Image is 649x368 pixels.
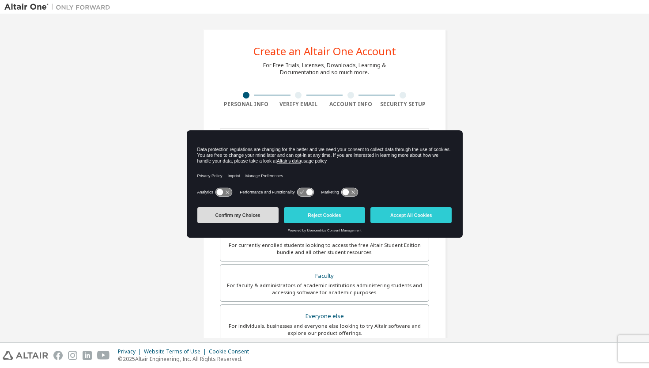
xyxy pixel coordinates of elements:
[263,62,386,76] div: For Free Trials, Licenses, Downloads, Learning & Documentation and so much more.
[209,348,254,355] div: Cookie Consent
[220,101,272,108] div: Personal Info
[253,46,396,57] div: Create an Altair One Account
[226,242,423,256] div: For currently enrolled students looking to access the free Altair Student Edition bundle and all ...
[377,101,430,108] div: Security Setup
[226,322,423,337] div: For individuals, businesses and everyone else looking to try Altair software and explore our prod...
[68,351,77,360] img: instagram.svg
[4,3,115,11] img: Altair One
[144,348,209,355] div: Website Terms of Use
[118,355,254,363] p: © 2025 Altair Engineering, Inc. All Rights Reserved.
[118,348,144,355] div: Privacy
[226,282,423,296] div: For faculty & administrators of academic institutions administering students and accessing softwa...
[272,101,325,108] div: Verify Email
[83,351,92,360] img: linkedin.svg
[53,351,63,360] img: facebook.svg
[226,310,423,322] div: Everyone else
[324,101,377,108] div: Account Info
[3,351,48,360] img: altair_logo.svg
[97,351,110,360] img: youtube.svg
[226,270,423,282] div: Faculty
